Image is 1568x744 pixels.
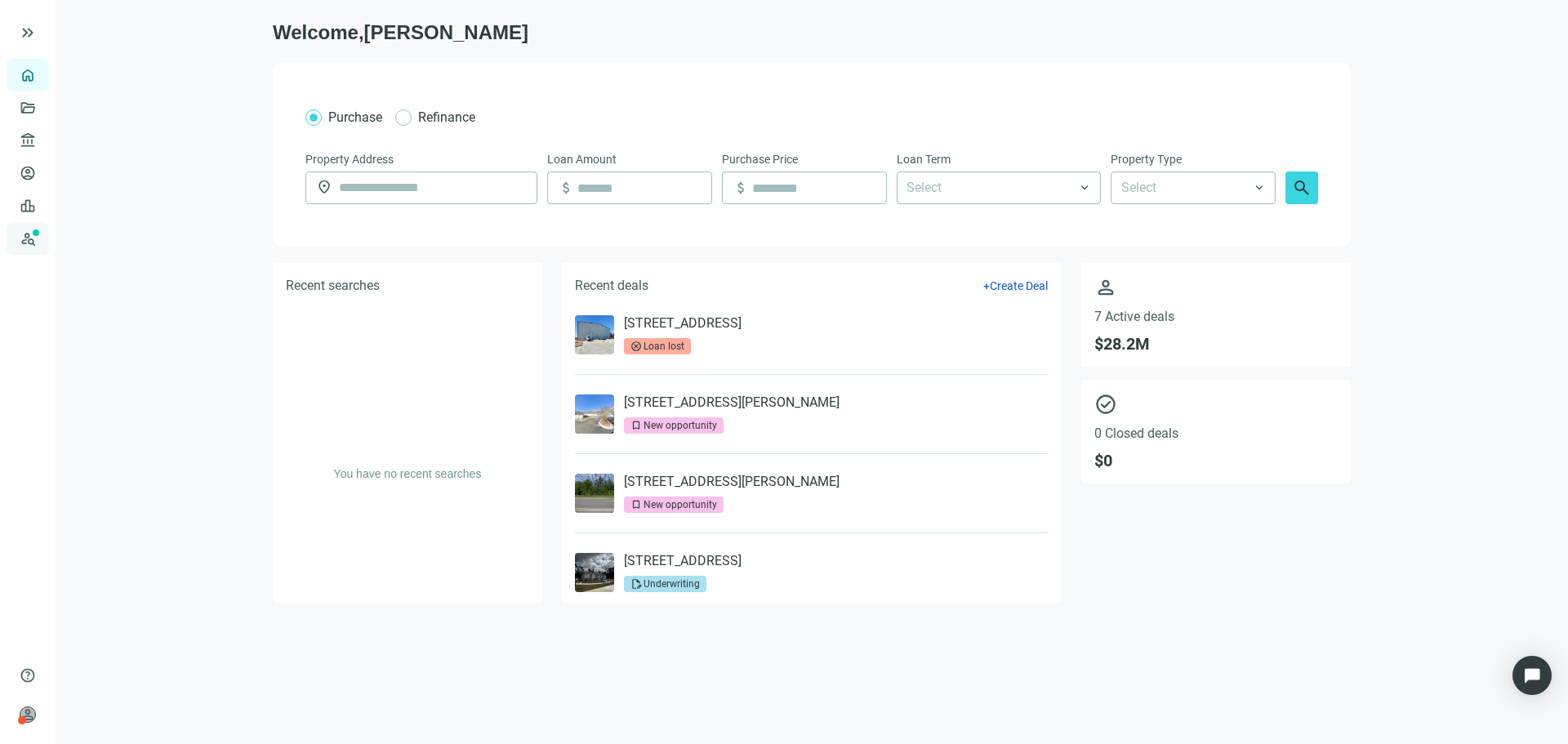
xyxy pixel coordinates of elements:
img: deal-photo-0 [575,315,614,354]
span: $ 28.2M [1094,334,1338,354]
a: [STREET_ADDRESS][PERSON_NAME] [624,474,840,490]
span: location_on [316,179,332,195]
span: search [1292,178,1312,198]
span: Loan Term [897,150,951,168]
span: bookmark [630,420,642,431]
span: attach_money [558,180,574,196]
div: New opportunity [644,497,717,513]
div: Loan lost [644,338,684,354]
span: You have no recent searches [334,467,482,480]
h1: Welcome, [PERSON_NAME] [273,20,1351,46]
a: [STREET_ADDRESS] [624,553,742,569]
span: Property Address [305,150,394,168]
span: 7 Active deals [1094,309,1338,324]
span: attach_money [733,180,749,196]
h5: Recent deals [575,276,648,296]
span: + [983,279,990,292]
span: Create Deal [990,279,1048,292]
span: 0 Closed deals [1094,425,1338,441]
div: Open Intercom Messenger [1512,656,1552,695]
span: Property Type [1111,150,1182,168]
a: [STREET_ADDRESS][PERSON_NAME] [624,394,840,411]
img: deal-photo-1 [575,394,614,434]
div: New opportunity [644,417,717,434]
span: cancel [630,341,642,352]
span: bookmark [630,499,642,510]
button: +Create Deal [982,278,1049,293]
span: help [20,667,36,684]
div: Underwriting [644,576,700,592]
span: edit_document [630,578,642,590]
img: deal-photo-3 [575,553,614,592]
span: account_balance [20,132,31,149]
a: [STREET_ADDRESS] [624,315,742,332]
img: deal-photo-2 [575,474,614,513]
span: Loan Amount [547,150,617,168]
span: person [20,706,36,723]
span: Refinance [418,109,475,125]
span: check_circle [1094,393,1338,416]
span: Purchase Price [722,150,798,168]
h5: Recent searches [286,276,380,296]
button: search [1285,172,1318,204]
button: keyboard_double_arrow_right [18,23,38,42]
span: Purchase [328,109,382,125]
span: person [1094,276,1338,299]
span: $ 0 [1094,451,1338,470]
